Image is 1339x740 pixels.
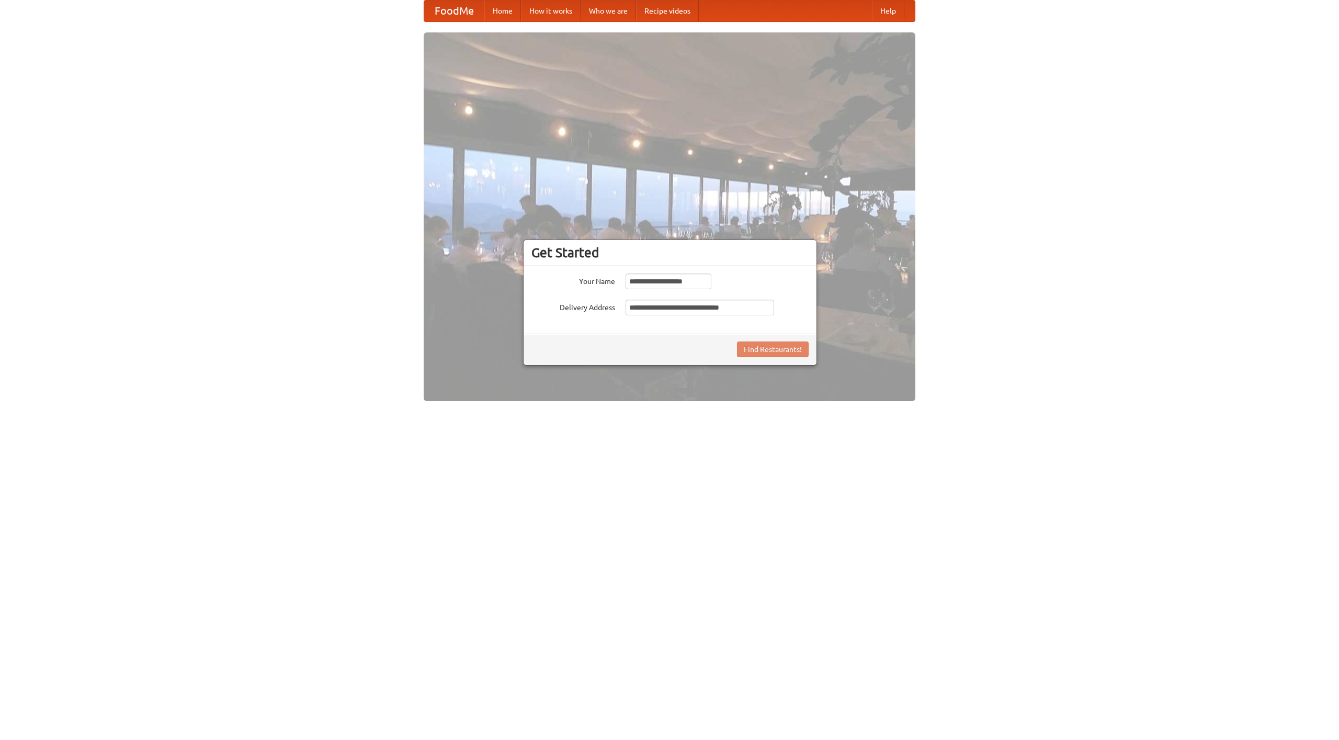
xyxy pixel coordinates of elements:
a: Who we are [581,1,636,21]
a: Help [872,1,904,21]
a: Home [484,1,521,21]
a: FoodMe [424,1,484,21]
a: How it works [521,1,581,21]
a: Recipe videos [636,1,699,21]
label: Your Name [531,274,615,287]
h3: Get Started [531,245,809,260]
label: Delivery Address [531,300,615,313]
button: Find Restaurants! [737,341,809,357]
